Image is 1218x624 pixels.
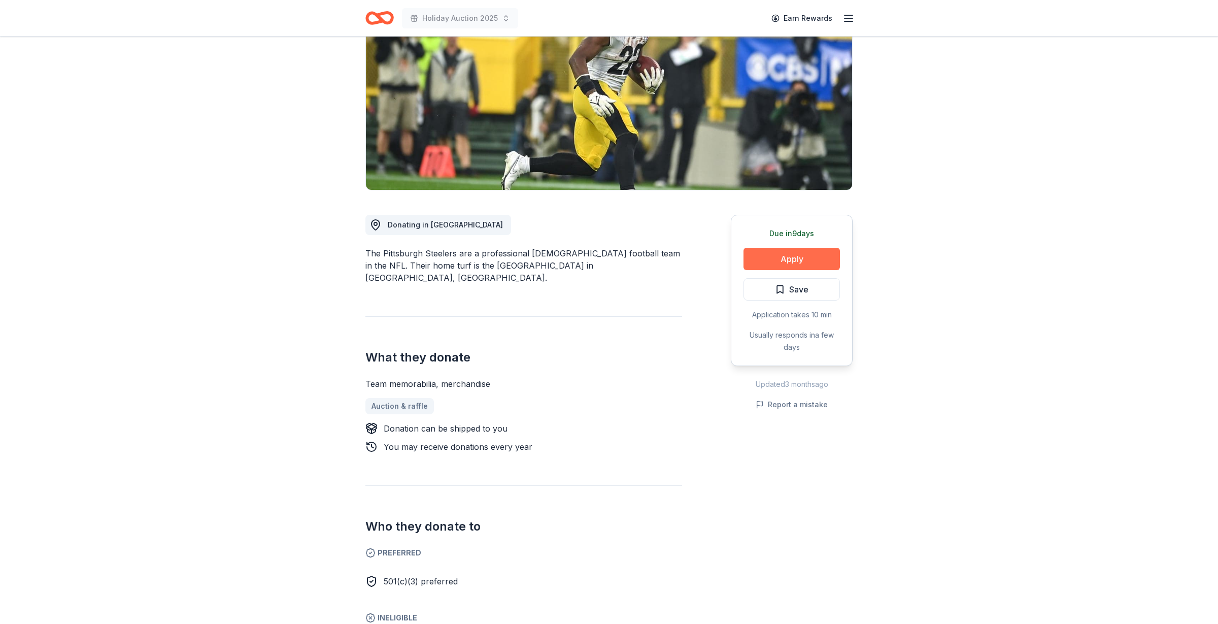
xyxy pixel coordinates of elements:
button: Report a mistake [756,399,828,411]
div: Application takes 10 min [743,309,840,321]
button: Save [743,278,840,301]
div: Donation can be shipped to you [384,422,507,435]
span: Save [789,283,808,296]
a: Auction & raffle [365,398,434,414]
button: Apply [743,248,840,270]
h2: What they donate [365,349,682,366]
span: Preferred [365,547,682,559]
h2: Who they donate to [365,518,682,535]
span: 501(c)(3) preferred [384,576,458,586]
div: The Pittsburgh Steelers are a professional [DEMOGRAPHIC_DATA] football team in the NFL. Their hom... [365,247,682,284]
span: Holiday Auction 2025 [422,12,498,24]
span: Ineligible [365,612,682,624]
a: Home [365,6,394,30]
button: Holiday Auction 2025 [402,8,518,28]
a: Earn Rewards [765,9,838,27]
div: Due in 9 days [743,227,840,240]
div: Updated 3 months ago [731,378,853,390]
span: Donating in [GEOGRAPHIC_DATA] [388,220,503,229]
div: Usually responds in a few days [743,329,840,353]
div: You may receive donations every year [384,441,532,453]
div: Team memorabilia, merchandise [365,378,682,390]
